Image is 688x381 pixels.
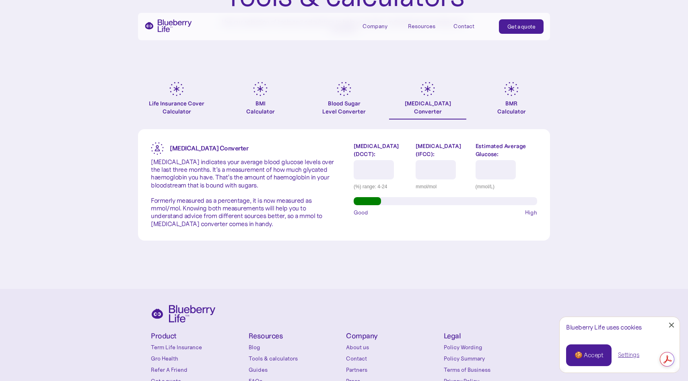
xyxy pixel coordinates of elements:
div: BMI Calculator [246,99,275,115]
h4: Company [346,332,440,340]
a: Settings [618,351,639,359]
div: (mmol/L) [476,183,537,191]
div: BMR Calculator [497,99,526,115]
a: home [144,19,192,32]
a: Contact [453,19,490,33]
h4: Resources [249,332,342,340]
a: BMRCalculator [473,82,550,119]
a: Term Life Insurance [151,343,245,351]
a: Guides [249,366,342,374]
div: Company [363,23,387,30]
div: 🍪 Accept [575,351,603,360]
h4: Product [151,332,245,340]
a: Terms of Business [444,366,538,374]
p: [MEDICAL_DATA] indicates your average blood glucose levels over the last three months. It’s a mea... [151,158,334,228]
a: Policy Wording [444,343,538,351]
div: (%) range: 4-24 [354,183,410,191]
a: Tools & calculators [249,354,342,362]
a: 🍪 Accept [566,344,612,366]
span: High [525,208,537,216]
div: Blueberry Life uses cookies [566,323,673,331]
h4: Legal [444,332,538,340]
div: Resources [408,19,444,33]
a: BMICalculator [222,82,299,119]
div: Contact [453,23,474,30]
a: Refer A Friend [151,366,245,374]
a: Close Cookie Popup [663,317,680,333]
div: Company [363,19,399,33]
div: [MEDICAL_DATA] Converter [405,99,451,115]
div: Blood Sugar Level Converter [322,99,366,115]
strong: [MEDICAL_DATA] Converter [170,144,248,152]
a: [MEDICAL_DATA]Converter [389,82,466,119]
div: Life Insurance Cover Calculator [138,99,215,115]
a: Life Insurance Cover Calculator [138,82,215,119]
a: Partners [346,366,440,374]
a: Blog [249,343,342,351]
div: Resources [408,23,435,30]
span: Good [354,208,368,216]
div: mmol/mol [416,183,469,191]
label: [MEDICAL_DATA] (IFCC): [416,142,469,158]
a: Gro Health [151,354,245,362]
div: Get a quote [507,23,536,31]
a: Policy Summary [444,354,538,362]
label: Estimated Average Glucose: [476,142,537,158]
a: About us [346,343,440,351]
a: Contact [346,354,440,362]
a: Blood SugarLevel Converter [305,82,383,119]
a: Get a quote [499,19,544,34]
label: [MEDICAL_DATA] (DCCT): [354,142,410,158]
